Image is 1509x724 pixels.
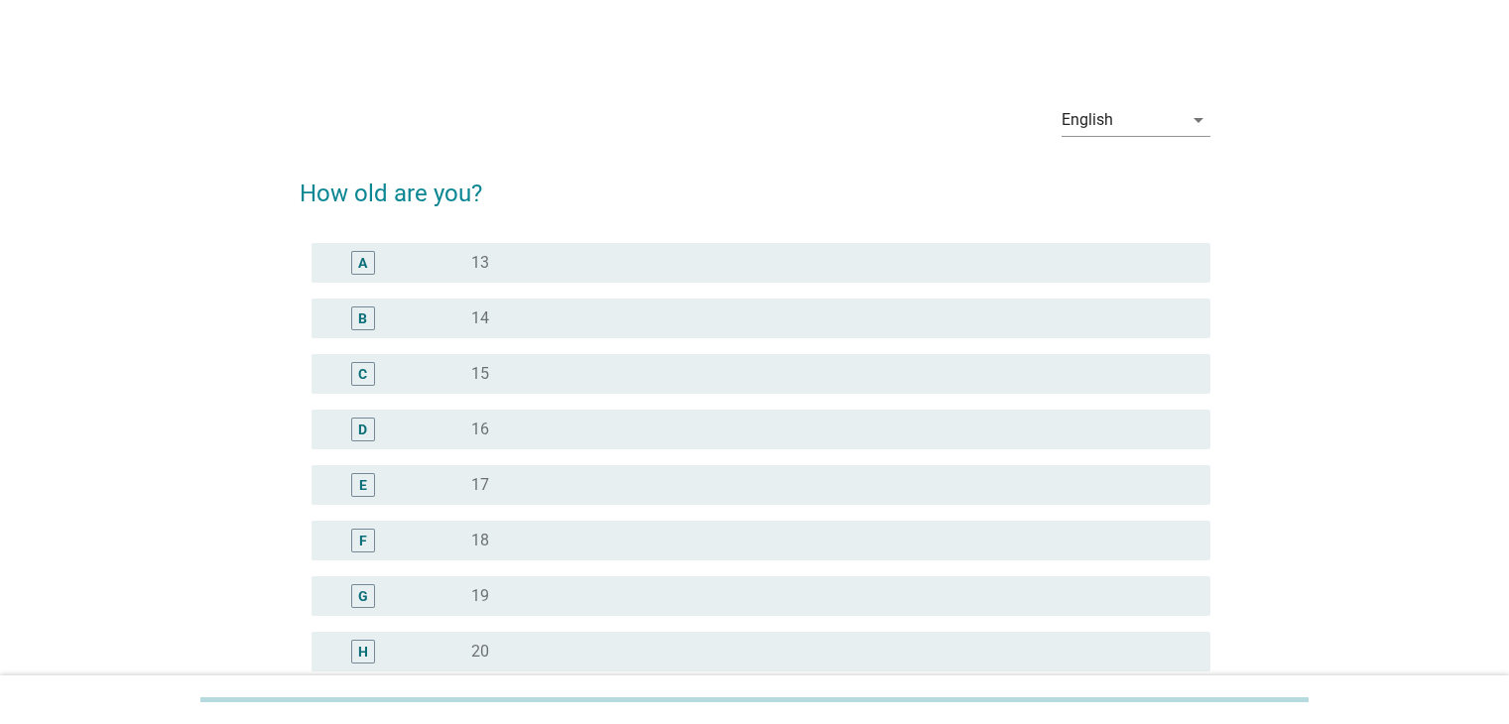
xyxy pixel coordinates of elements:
[1187,108,1210,132] i: arrow_drop_down
[471,586,489,606] label: 19
[471,531,489,550] label: 18
[359,530,367,550] div: F
[471,364,489,384] label: 15
[300,156,1210,211] h2: How old are you?
[358,641,368,662] div: H
[471,420,489,439] label: 16
[471,642,489,662] label: 20
[1062,111,1113,129] div: English
[358,307,367,328] div: B
[471,308,489,328] label: 14
[358,252,367,273] div: A
[358,363,367,384] div: C
[358,585,368,606] div: G
[358,419,367,439] div: D
[471,475,489,495] label: 17
[471,253,489,273] label: 13
[359,474,367,495] div: E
